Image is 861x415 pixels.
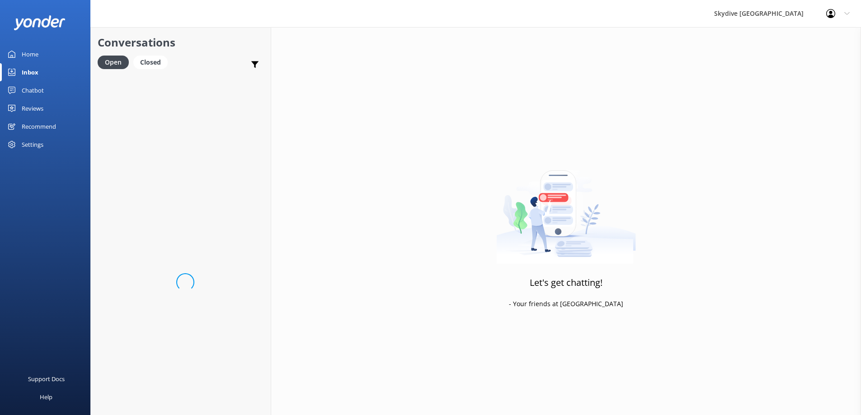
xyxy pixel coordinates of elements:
[40,388,52,406] div: Help
[133,56,168,69] div: Closed
[14,15,66,30] img: yonder-white-logo.png
[496,151,636,264] img: artwork of a man stealing a conversation from at giant smartphone
[22,45,38,63] div: Home
[28,370,65,388] div: Support Docs
[133,57,172,67] a: Closed
[98,56,129,69] div: Open
[98,34,264,51] h2: Conversations
[530,275,602,290] h3: Let's get chatting!
[22,117,56,135] div: Recommend
[22,63,38,81] div: Inbox
[22,99,43,117] div: Reviews
[22,81,44,99] div: Chatbot
[509,299,623,309] p: - Your friends at [GEOGRAPHIC_DATA]
[98,57,133,67] a: Open
[22,135,43,154] div: Settings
